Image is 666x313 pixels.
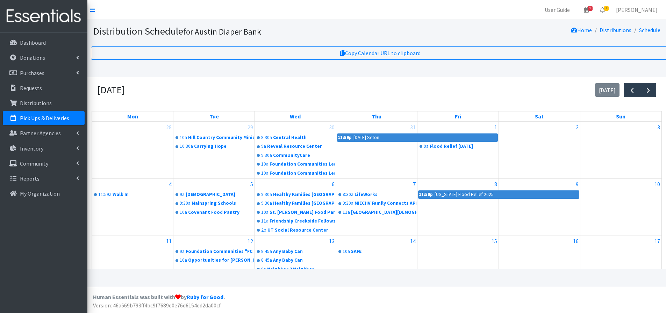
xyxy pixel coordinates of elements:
div: 9a [261,143,266,150]
div: [DEMOGRAPHIC_DATA] [186,191,254,198]
a: Dashboard [3,36,85,50]
span: Version: 46a569b793ff4bc9f7689e0e76d6154ed2da00cf [93,302,221,309]
div: Opportunities for [PERSON_NAME] and Burnet Counties [188,257,254,264]
div: [US_STATE] Flood Relief 2025 [434,191,494,198]
div: 9:30a [343,200,353,207]
div: Any Baby Can [273,248,335,255]
a: August 17, 2025 [653,235,661,247]
div: LifeWorks [355,191,417,198]
a: 10aHill Country Community Ministries [174,133,254,142]
p: Inventory [20,145,43,152]
p: Purchases [20,70,44,77]
a: Schedule [639,27,660,34]
a: 9:30aMainspring Schools [174,199,254,208]
a: Distributions [3,96,85,110]
a: August 9, 2025 [574,179,580,190]
div: CommUnityCare [273,152,335,159]
a: August 3, 2025 [656,122,661,133]
div: [DATE] Seton [353,134,380,141]
div: 9a [261,266,266,273]
a: 9aReveal Resource Center [256,142,335,151]
div: Carrying Hope [194,143,254,150]
div: Reveal Resource Center [267,143,335,150]
a: 9 [578,3,594,17]
div: Hill Country Community Ministries [188,134,254,141]
a: 9:30aHealthy Families [GEOGRAPHIC_DATA] [256,199,335,208]
a: 8:30aCentral Health [256,133,335,142]
a: Saturday [533,111,545,121]
a: 8:45aAny Baby Can [256,247,335,256]
a: Friday [453,111,463,121]
button: [DATE] [595,83,620,97]
div: SAFE [351,248,417,255]
div: Healthy Families [GEOGRAPHIC_DATA] [273,200,335,207]
div: Central Health [273,134,335,141]
a: July 28, 2025 [165,122,173,133]
div: 9:30a [180,200,191,207]
a: August 1, 2025 [493,122,499,133]
div: UT Social Resource Center [267,227,335,234]
div: 11:59p [337,134,352,141]
td: August 5, 2025 [173,179,255,235]
div: 10a [180,209,187,216]
a: Tuesday [208,111,220,121]
td: August 1, 2025 [417,122,499,178]
a: August 15, 2025 [490,235,499,247]
p: Requests [20,85,42,92]
a: Distributions [600,27,631,34]
a: Pick Ups & Deliveries [3,111,85,125]
div: Neighbor 2 Neighbor [267,266,335,273]
div: Mainspring Schools [192,200,254,207]
a: Purchases [3,66,85,80]
a: 10aCovenant Food Pantry [174,208,254,217]
td: July 28, 2025 [92,122,173,178]
a: July 30, 2025 [328,122,336,133]
div: 11a [261,218,268,225]
div: MIECHV Family Connects APH - [GEOGRAPHIC_DATA] [355,200,417,207]
a: 11aFriendship Creekside Fellowship [256,217,335,225]
strong: Human Essentials was built with by . [93,293,225,300]
a: 10aSt. [PERSON_NAME] Food Pantry [256,208,335,217]
td: August 14, 2025 [336,235,417,283]
a: August 8, 2025 [493,179,499,190]
div: 10a [343,248,350,255]
td: July 29, 2025 [173,122,255,178]
a: August 14, 2025 [409,235,417,247]
a: 10aFoundation Communities Learning Centers [256,169,335,177]
div: Healthy Families [GEOGRAPHIC_DATA] [273,191,335,198]
a: August 2, 2025 [574,122,580,133]
a: 11:59p[US_STATE] Flood Relief 2025 [418,190,579,199]
a: 10aOpportunities for [PERSON_NAME] and Burnet Counties [174,256,254,264]
div: Foundation Communities "FC CHI" [186,248,254,255]
a: Inventory [3,141,85,155]
div: 10a [261,209,268,216]
p: Pick Ups & Deliveries [20,115,69,122]
a: Reports [3,172,85,185]
a: 11a[GEOGRAPHIC_DATA][DEMOGRAPHIC_DATA] [337,208,417,217]
a: Sunday [615,111,627,121]
td: August 10, 2025 [580,179,661,235]
td: August 8, 2025 [417,179,499,235]
div: 10:30a [180,143,193,150]
a: User Guide [539,3,575,17]
td: August 2, 2025 [499,122,580,178]
a: August 10, 2025 [653,179,661,190]
div: 11a [343,209,350,216]
td: August 4, 2025 [92,179,173,235]
p: Donations [20,54,45,61]
p: Community [20,160,48,167]
a: August 7, 2025 [411,179,417,190]
a: 8:30aLifeWorks [337,190,417,199]
td: August 16, 2025 [499,235,580,283]
p: Partner Agencies [20,130,61,137]
a: August 4, 2025 [167,179,173,190]
a: Community [3,156,85,170]
div: [GEOGRAPHIC_DATA][DEMOGRAPHIC_DATA] [351,209,417,216]
a: Wednesday [288,111,302,121]
td: August 3, 2025 [580,122,661,178]
a: August 12, 2025 [246,235,255,247]
p: Dashboard [20,39,46,46]
a: 8:45aAny Baby Can [256,256,335,264]
div: 10a [261,170,268,177]
div: St. [PERSON_NAME] Food Pantry [270,209,335,216]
